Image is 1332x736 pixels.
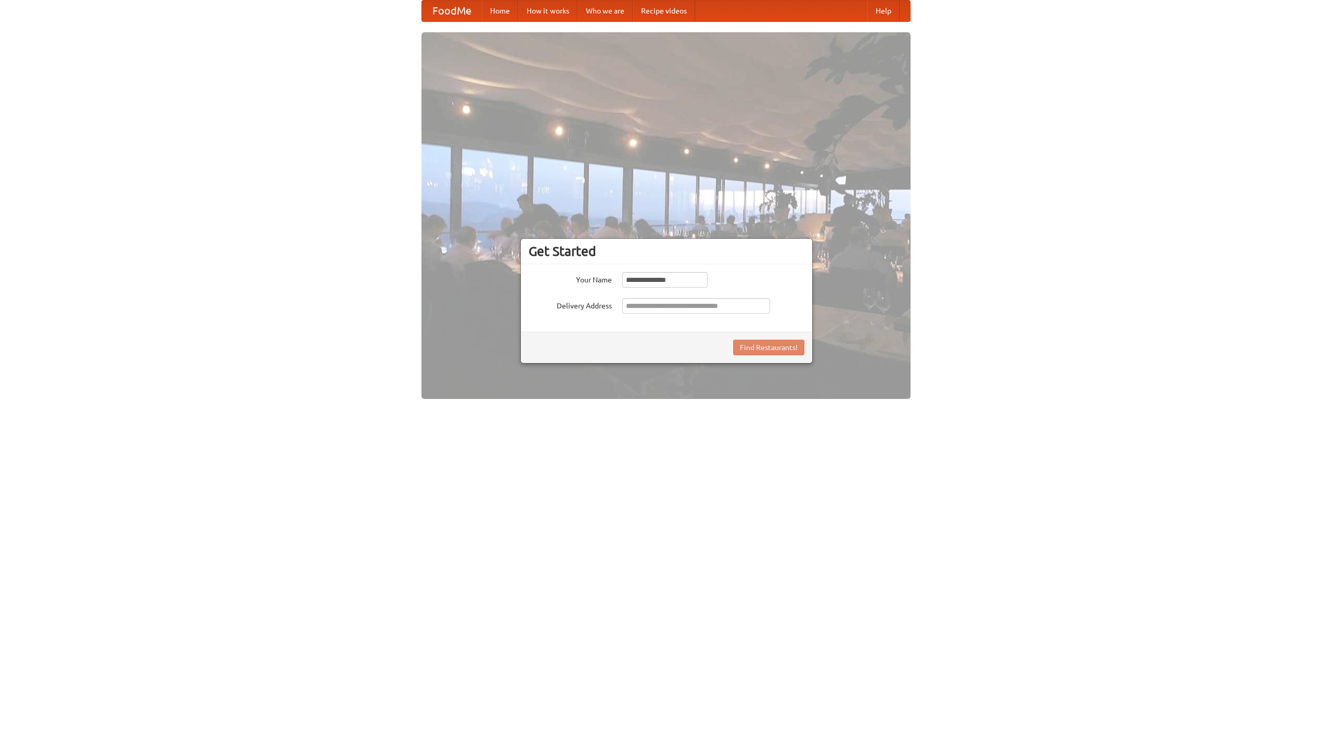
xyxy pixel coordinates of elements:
a: Home [482,1,518,21]
label: Your Name [529,272,612,285]
a: How it works [518,1,578,21]
a: FoodMe [422,1,482,21]
a: Help [867,1,900,21]
a: Who we are [578,1,633,21]
h3: Get Started [529,243,804,259]
a: Recipe videos [633,1,695,21]
label: Delivery Address [529,298,612,311]
button: Find Restaurants! [733,340,804,355]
